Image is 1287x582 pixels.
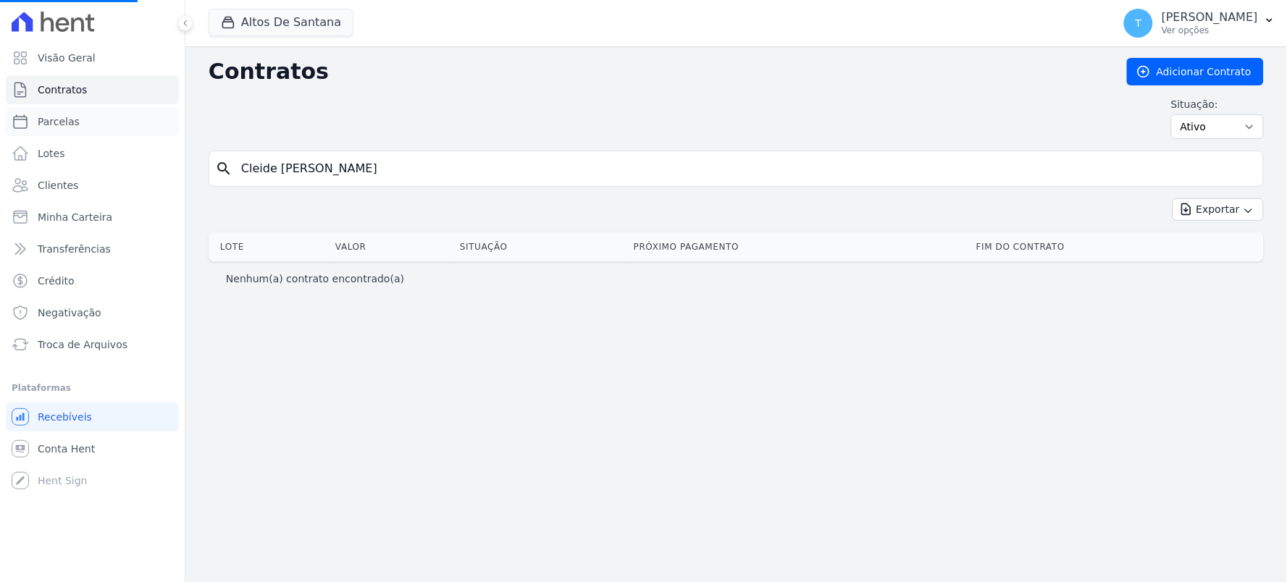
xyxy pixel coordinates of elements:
input: Buscar por nome do lote [232,154,1257,183]
a: Transferências [6,235,179,263]
span: Negativação [38,305,101,320]
p: [PERSON_NAME] [1162,10,1258,25]
th: Lote [209,232,330,261]
th: Próximo Pagamento [628,232,971,261]
a: Crédito [6,266,179,295]
span: Crédito [38,274,75,288]
a: Visão Geral [6,43,179,72]
span: Lotes [38,146,65,161]
p: Ver opções [1162,25,1258,36]
a: Negativação [6,298,179,327]
span: Recebíveis [38,410,92,424]
span: Transferências [38,242,111,256]
th: Valor [330,232,454,261]
a: Conta Hent [6,434,179,463]
p: Nenhum(a) contrato encontrado(a) [226,271,404,286]
th: Fim do Contrato [971,232,1264,261]
span: Minha Carteira [38,210,112,224]
a: Clientes [6,171,179,200]
label: Situação: [1171,97,1264,111]
span: Contratos [38,83,87,97]
span: T [1136,18,1142,28]
th: Situação [454,232,628,261]
span: Troca de Arquivos [38,337,127,352]
a: Recebíveis [6,402,179,431]
i: search [215,160,232,177]
button: Exportar [1173,198,1264,221]
span: Conta Hent [38,442,95,456]
button: T [PERSON_NAME] Ver opções [1112,3,1287,43]
a: Contratos [6,75,179,104]
h2: Contratos [209,59,1104,85]
a: Troca de Arquivos [6,330,179,359]
span: Visão Geral [38,51,96,65]
a: Lotes [6,139,179,168]
span: Clientes [38,178,78,193]
span: Parcelas [38,114,80,129]
a: Adicionar Contrato [1127,58,1264,85]
a: Parcelas [6,107,179,136]
div: Plataformas [12,379,173,397]
button: Altos De Santana [209,9,353,36]
a: Minha Carteira [6,203,179,232]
